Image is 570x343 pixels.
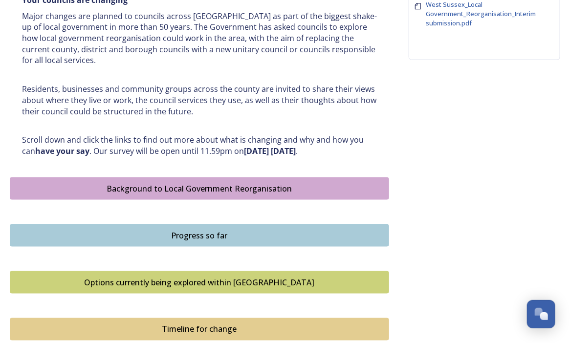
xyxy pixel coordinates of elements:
button: Timeline for change [10,318,389,341]
p: Major changes are planned to councils across [GEOGRAPHIC_DATA] as part of the biggest shake-up of... [22,11,377,66]
strong: [DATE] [244,146,269,156]
p: Residents, businesses and community groups across the county are invited to share their views abo... [22,84,377,117]
div: Options currently being explored within [GEOGRAPHIC_DATA] [15,277,384,288]
strong: have your say [35,146,89,156]
p: Scroll down and click the links to find out more about what is changing and why and how you can .... [22,134,377,156]
button: Progress so far [10,224,389,247]
button: Options currently being explored within West Sussex [10,271,389,294]
strong: [DATE] [271,146,296,156]
div: Progress so far [15,230,384,241]
button: Background to Local Government Reorganisation [10,177,389,200]
div: Background to Local Government Reorganisation [15,183,384,194]
button: Open Chat [527,300,555,328]
div: Timeline for change [15,323,384,335]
